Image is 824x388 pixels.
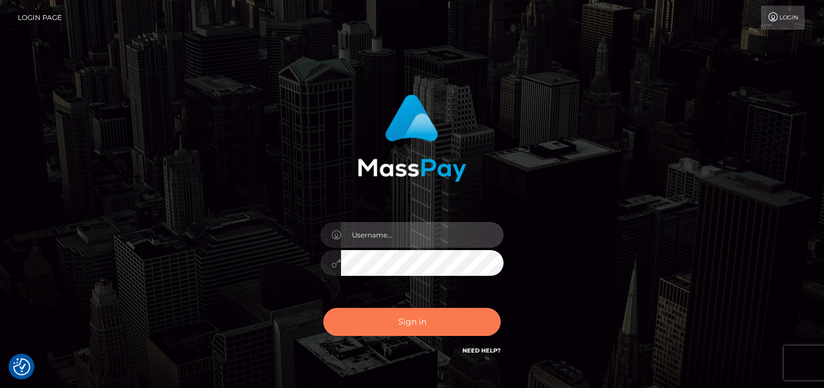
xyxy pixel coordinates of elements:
[13,358,30,375] button: Consent Preferences
[761,6,805,30] a: Login
[341,222,504,248] input: Username...
[323,308,501,336] button: Sign in
[18,6,62,30] a: Login Page
[358,94,466,182] img: MassPay Login
[13,358,30,375] img: Revisit consent button
[462,347,501,354] a: Need Help?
